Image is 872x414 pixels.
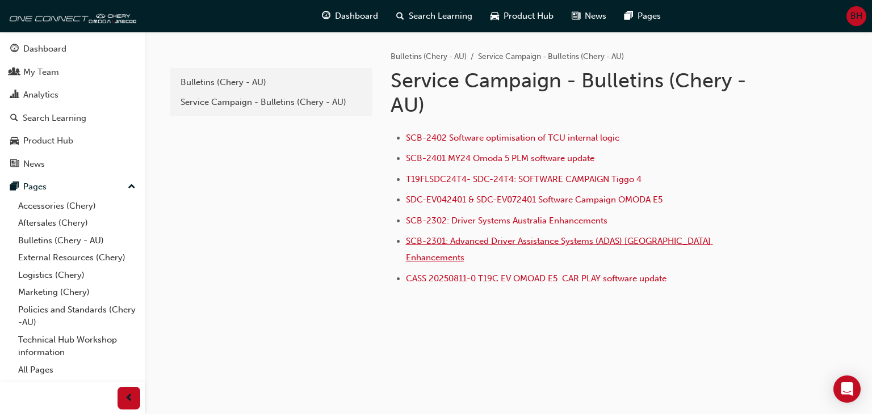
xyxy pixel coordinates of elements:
span: news-icon [10,159,19,170]
span: car-icon [491,9,499,23]
span: Search Learning [409,10,472,23]
a: Logistics (Chery) [14,267,140,284]
button: BH [846,6,866,26]
a: Product Hub [5,130,140,151]
div: Open Intercom Messenger [833,375,861,403]
a: Aftersales (Chery) [14,214,140,232]
span: guage-icon [10,44,19,54]
a: Accessories (Chery) [14,197,140,215]
a: SCB-2302: Driver Systems Australia Enhancements [406,216,607,226]
button: DashboardMy TeamAnalyticsSearch LearningProduct HubNews [5,36,140,176]
a: Bulletins (Chery - AU) [175,73,368,92]
span: Product Hub [504,10,554,23]
div: My Team [23,66,59,79]
a: External Resources (Chery) [14,249,140,267]
a: Search Learning [5,108,140,129]
span: prev-icon [125,391,133,405]
div: Analytics [23,88,58,102]
a: search-iconSearch Learning [387,5,481,28]
a: My Team [5,62,140,83]
div: Service Campaign - Bulletins (Chery - AU) [181,96,362,109]
div: Dashboard [23,43,66,56]
div: Product Hub [23,134,73,147]
a: Policies and Standards (Chery -AU) [14,301,140,331]
a: Analytics [5,85,140,105]
a: Dashboard [5,39,140,60]
span: up-icon [128,180,136,195]
div: Search Learning [23,112,86,125]
a: SCB-2401 MY24 Omoda 5 PLM software update [406,153,594,163]
span: chart-icon [10,90,19,100]
div: Bulletins (Chery - AU) [181,76,362,89]
a: car-iconProduct Hub [481,5,563,28]
a: CASS 20250811-0 T19C EV OMOAD E5 CAR PLAY software update [406,273,666,284]
span: pages-icon [624,9,633,23]
span: search-icon [396,9,404,23]
li: Service Campaign - Bulletins (Chery - AU) [478,50,624,64]
a: T19FLSDC24T4- SDC-24T4: SOFTWARE CAMPAIGN Tiggo 4 [406,174,642,184]
a: SCB-2301: Advanced Driver Assistance Systems (ADAS) [GEOGRAPHIC_DATA] Enhancements [406,236,713,263]
a: SDC-EV042401 & SDC-EV072401 Software Campaign OMODA E5 [406,195,663,205]
span: Pages [638,10,661,23]
span: news-icon [572,9,580,23]
span: search-icon [10,113,18,124]
div: News [23,158,45,171]
a: pages-iconPages [615,5,670,28]
button: Pages [5,176,140,197]
span: Dashboard [335,10,378,23]
span: guage-icon [322,9,330,23]
a: guage-iconDashboard [313,5,387,28]
a: Marketing (Chery) [14,284,140,301]
span: pages-icon [10,182,19,192]
h1: Service Campaign - Bulletins (Chery - AU) [391,68,763,117]
span: News [585,10,606,23]
div: Pages [23,180,47,193]
span: people-icon [10,67,19,78]
span: car-icon [10,136,19,146]
img: oneconnect [6,5,136,27]
a: Technical Hub Workshop information [14,331,140,361]
a: news-iconNews [563,5,615,28]
a: Service Campaign - Bulletins (Chery - AU) [175,92,368,112]
a: Bulletins (Chery - AU) [391,52,467,61]
a: Bulletins (Chery - AU) [14,232,140,250]
a: All Pages [14,361,140,379]
a: SCB-2402 Software optimisation of TCU internal logic [406,133,619,143]
a: News [5,154,140,175]
span: BH [850,10,862,23]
